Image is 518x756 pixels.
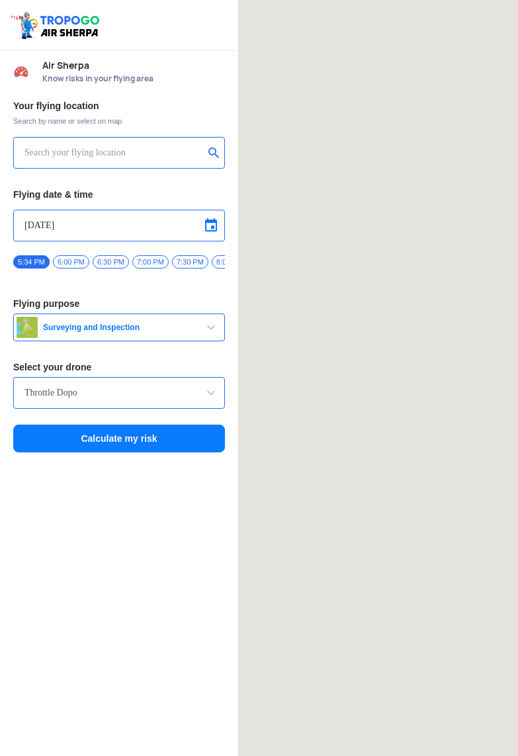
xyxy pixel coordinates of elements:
[13,101,225,110] h3: Your flying location
[10,10,104,40] img: ic_tgdronemaps.svg
[93,255,129,269] span: 6:30 PM
[42,73,225,84] span: Know risks in your flying area
[172,255,208,269] span: 7:30 PM
[24,218,214,233] input: Select Date
[17,317,38,338] img: survey.png
[13,116,225,126] span: Search by name or select on map
[24,145,204,161] input: Search your flying location
[42,60,225,71] span: Air Sherpa
[53,255,89,269] span: 6:00 PM
[38,322,203,333] span: Surveying and Inspection
[13,255,50,269] span: 5:34 PM
[13,299,225,308] h3: Flying purpose
[24,385,214,401] input: Search by name or Brand
[132,255,169,269] span: 7:00 PM
[13,190,225,199] h3: Flying date & time
[13,362,225,372] h3: Select your drone
[212,255,248,269] span: 8:00 PM
[13,63,29,79] img: Risk Scores
[13,425,225,452] button: Calculate my risk
[13,314,225,341] button: Surveying and Inspection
